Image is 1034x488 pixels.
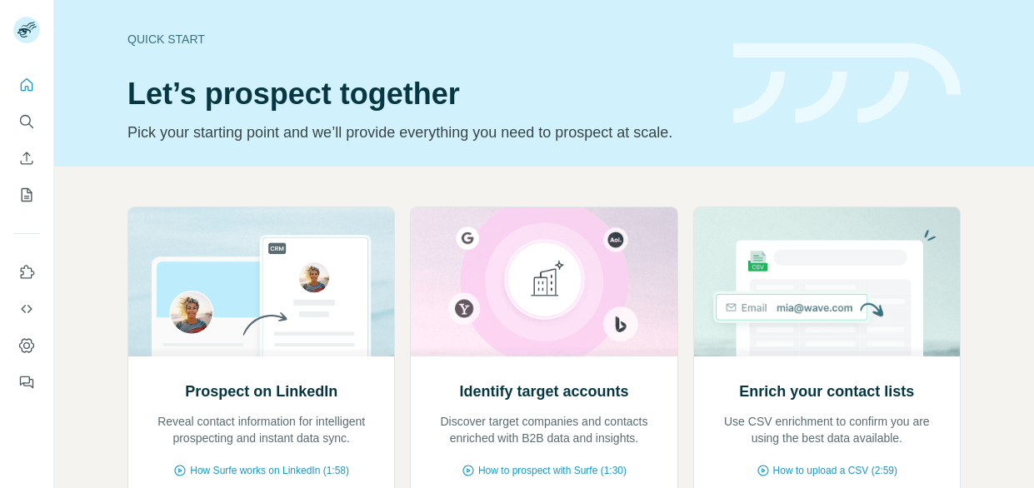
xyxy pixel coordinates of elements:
[13,367,40,397] button: Feedback
[410,207,677,356] img: Identify target accounts
[127,121,713,144] p: Pick your starting point and we’ll provide everything you need to prospect at scale.
[13,331,40,361] button: Dashboard
[711,413,943,446] p: Use CSV enrichment to confirm you are using the best data available.
[127,31,713,47] div: Quick start
[478,463,627,478] span: How to prospect with Surfe (1:30)
[13,70,40,100] button: Quick start
[773,463,897,478] span: How to upload a CSV (2:59)
[13,180,40,210] button: My lists
[127,207,395,356] img: Prospect on LinkedIn
[185,380,337,403] h2: Prospect on LinkedIn
[127,77,713,111] h1: Let’s prospect together
[190,463,349,478] span: How Surfe works on LinkedIn (1:58)
[459,380,628,403] h2: Identify target accounts
[13,257,40,287] button: Use Surfe on LinkedIn
[145,413,377,446] p: Reveal contact information for intelligent prospecting and instant data sync.
[13,107,40,137] button: Search
[693,207,961,356] img: Enrich your contact lists
[739,380,914,403] h2: Enrich your contact lists
[13,143,40,173] button: Enrich CSV
[427,413,660,446] p: Discover target companies and contacts enriched with B2B data and insights.
[733,43,961,124] img: banner
[13,294,40,324] button: Use Surfe API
